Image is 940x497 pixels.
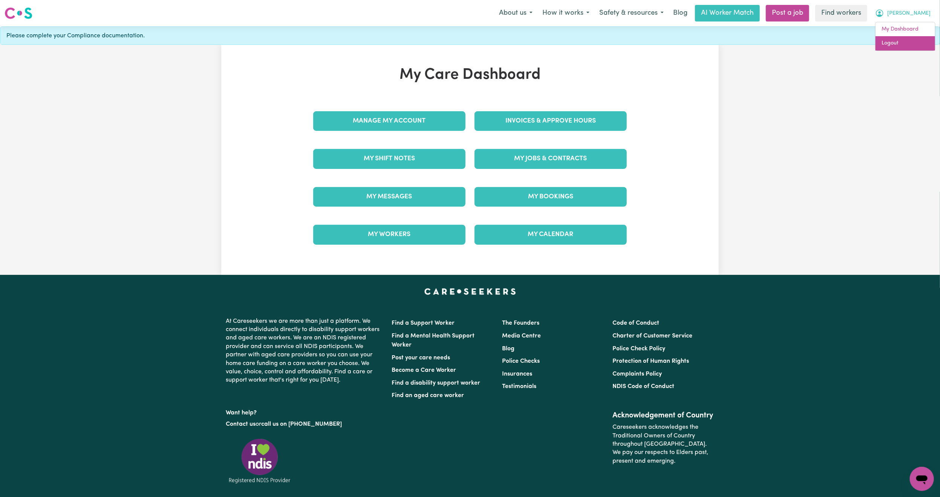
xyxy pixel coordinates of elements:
a: My Jobs & Contracts [475,149,627,169]
a: My Calendar [475,225,627,244]
a: My Workers [313,225,465,244]
a: Logout [876,36,935,51]
a: Blog [669,5,692,21]
a: Careseekers home page [424,288,516,295]
a: Protection of Human Rights [613,358,689,364]
a: Complaints Policy [613,371,662,377]
a: Post a job [766,5,809,21]
button: My Account [870,5,935,21]
a: The Founders [502,320,539,326]
h1: My Care Dashboard [309,66,631,84]
button: How it works [537,5,594,21]
a: Media Centre [502,333,541,339]
a: Become a Care Worker [392,367,456,373]
a: NDIS Code of Conduct [613,383,675,390]
a: Find a Support Worker [392,320,455,326]
a: AI Worker Match [695,5,760,21]
p: At Careseekers we are more than just a platform. We connect individuals directly to disability su... [226,314,383,388]
a: My Bookings [475,187,627,207]
img: Careseekers logo [5,6,32,20]
a: Code of Conduct [613,320,660,326]
span: Please complete your Compliance documentation. [6,31,145,40]
a: Contact us [226,421,256,427]
iframe: Button to launch messaging window, conversation in progress [910,467,934,491]
a: Find an aged care worker [392,393,464,399]
a: Police Check Policy [613,346,666,352]
a: call us on [PHONE_NUMBER] [261,421,342,427]
a: My Shift Notes [313,149,465,169]
a: My Messages [313,187,465,207]
p: or [226,417,383,431]
a: Blog [502,346,514,352]
a: Testimonials [502,383,536,390]
a: Post your care needs [392,355,450,361]
a: Careseekers logo [5,5,32,22]
img: Registered NDIS provider [226,437,294,485]
p: Want help? [226,406,383,417]
a: Charter of Customer Service [613,333,693,339]
div: My Account [875,22,935,51]
a: Insurances [502,371,532,377]
a: Find workers [815,5,867,21]
a: Police Checks [502,358,540,364]
button: About us [494,5,537,21]
button: Safety & resources [594,5,669,21]
p: Careseekers acknowledges the Traditional Owners of Country throughout [GEOGRAPHIC_DATA]. We pay o... [613,420,714,468]
a: Find a Mental Health Support Worker [392,333,475,348]
h2: Acknowledgement of Country [613,411,714,420]
a: Manage My Account [313,111,465,131]
span: [PERSON_NAME] [887,9,931,18]
a: My Dashboard [876,22,935,37]
a: Find a disability support worker [392,380,480,386]
a: Invoices & Approve Hours [475,111,627,131]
